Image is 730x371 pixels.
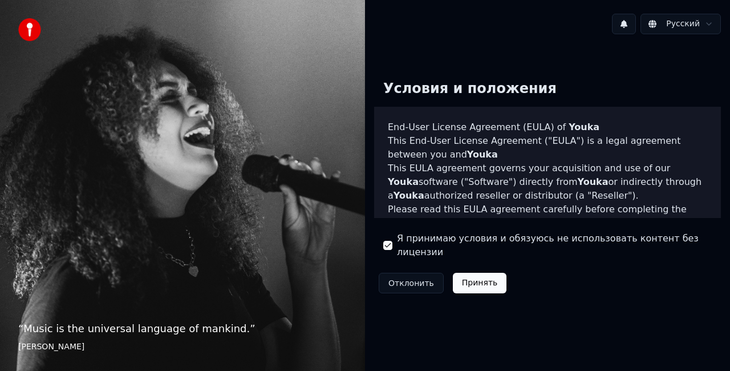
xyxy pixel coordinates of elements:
[374,71,566,107] div: Условия и положения
[388,134,707,162] p: This End-User License Agreement ("EULA") is a legal agreement between you and
[397,232,712,259] label: Я принимаю условия и обязуюсь не использовать контент без лицензии
[545,217,575,228] span: Youka
[388,176,419,187] span: Youka
[394,190,424,201] span: Youka
[18,18,41,41] img: youka
[379,273,444,293] button: Отклонить
[388,120,707,134] h3: End-User License Agreement (EULA) of
[18,341,347,353] footer: [PERSON_NAME]
[388,162,707,203] p: This EULA agreement governs your acquisition and use of our software ("Software") directly from o...
[467,149,498,160] span: Youka
[453,273,507,293] button: Принять
[578,176,609,187] span: Youka
[569,122,599,132] span: Youka
[388,203,707,257] p: Please read this EULA agreement carefully before completing the installation process and using th...
[18,321,347,337] p: “ Music is the universal language of mankind. ”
